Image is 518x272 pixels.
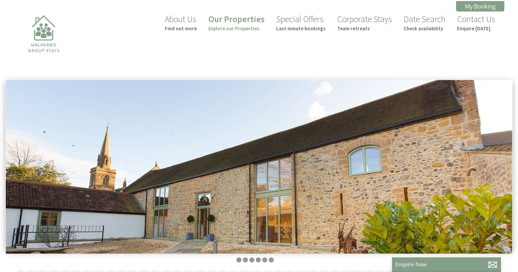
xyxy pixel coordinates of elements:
[276,14,326,32] a: Special OffersLast minute bookings
[10,11,78,79] img: Malherbie Group Stays
[208,14,265,32] a: Our PropertiesExplore our Properties
[457,25,495,32] small: Enquire [DATE]
[395,261,498,268] p: Enquire Now
[165,14,197,32] a: About UsFind out more
[276,25,326,32] small: Last minute bookings
[337,25,392,32] small: Team retreats
[165,25,197,32] small: Find out more
[404,25,445,32] small: Check availability
[457,14,495,32] a: Contact UsEnquire [DATE]
[337,14,392,32] a: Corporate StaysTeam retreats
[456,1,504,12] a: My Booking
[404,14,445,32] a: Date SearchCheck availability
[208,25,265,32] small: Explore our Properties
